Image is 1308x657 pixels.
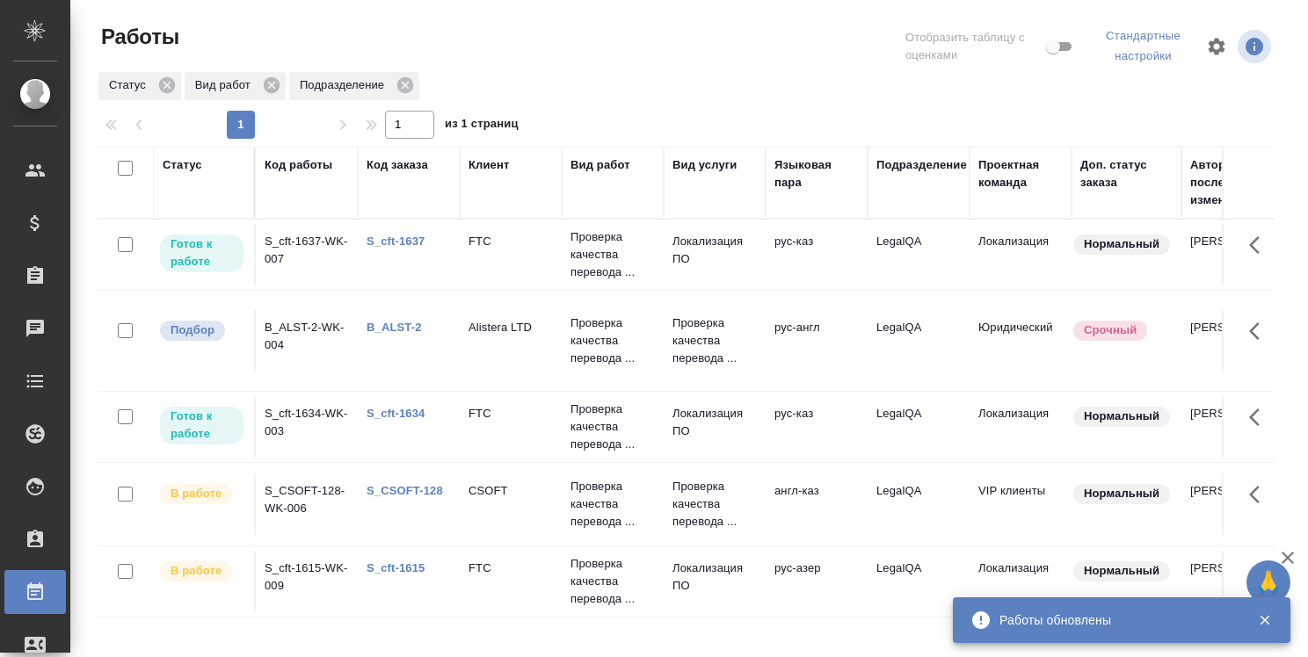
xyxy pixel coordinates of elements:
[1181,473,1283,535] td: [PERSON_NAME]
[171,321,214,339] p: Подбор
[367,484,443,497] a: S_CSOFT-128
[158,233,245,274] div: Исполнитель может приступить к работе
[766,224,868,285] td: рус-каз
[171,485,222,502] p: В работе
[367,156,428,174] div: Код заказа
[300,76,390,94] p: Подразделение
[158,560,245,583] div: Исполнитель выполняет работу
[367,235,425,248] a: S_cft-1637
[905,29,1043,64] span: Отобразить таблицу с оценками
[163,156,202,174] div: Статус
[970,551,1072,612] td: Локализация
[672,156,738,174] div: Вид услуги
[97,23,179,51] span: Работы
[978,156,1063,191] div: Проектная команда
[171,235,233,271] p: Готов к работе
[1246,560,1290,604] button: 🙏
[1190,156,1275,209] div: Автор последнего изменения
[256,396,358,458] td: S_cft-1634-WK-003
[970,396,1072,458] td: Локализация
[289,72,419,100] div: Подразделение
[999,611,1232,629] div: Работы обновлены
[1084,562,1159,580] p: Нормальный
[109,76,152,94] p: Статус
[868,396,970,458] td: LegalQA
[265,156,332,174] div: Код работы
[1084,321,1137,339] p: Срочный
[1080,156,1173,191] div: Доп. статус заказа
[1239,551,1281,593] button: Здесь прячутся важные кнопки
[256,473,358,535] td: S_CSOFT-128-WK-006
[1084,485,1159,502] p: Нормальный
[1246,612,1283,628] button: Закрыть
[256,551,358,612] td: S_cft-1615-WK-009
[672,233,757,268] p: Локализация ПО
[1239,310,1281,352] button: Здесь прячутся важные кнопки
[1181,551,1283,612] td: [PERSON_NAME]
[1253,564,1283,601] span: 🙏
[1084,235,1159,253] p: Нормальный
[1091,23,1195,70] div: split button
[570,401,655,453] p: Проверка качества перевода ...
[158,405,245,446] div: Исполнитель может приступить к работе
[868,473,970,535] td: LegalQA
[876,156,967,174] div: Подразделение
[256,224,358,285] td: S_cft-1637-WK-007
[1181,224,1283,285] td: [PERSON_NAME]
[1181,310,1283,372] td: [PERSON_NAME]
[1195,25,1238,68] span: Настроить таблицу
[672,314,757,367] p: Проверка качества перевода ...
[367,561,425,574] a: S_cft-1615
[672,560,757,595] p: Локализация ПО
[570,228,655,281] p: Проверка качества перевода ...
[774,156,859,191] div: Языковая пара
[469,319,553,336] p: Alistera LTD
[570,156,630,174] div: Вид работ
[868,310,970,372] td: LegalQA
[570,478,655,531] p: Проверка качества перевода ...
[570,314,655,367] p: Проверка качества перевода ...
[185,72,286,100] div: Вид работ
[195,76,257,94] p: Вид работ
[970,224,1072,285] td: Локализация
[469,405,553,422] p: FTC
[469,156,509,174] div: Клиент
[367,407,425,420] a: S_cft-1634
[171,562,222,580] p: В работе
[970,473,1072,535] td: VIP клиенты
[469,233,553,250] p: FTC
[256,310,358,372] td: B_ALST-2-WK-004
[469,482,553,500] p: CSOFT
[445,113,519,139] span: из 1 страниц
[672,478,757,531] p: Проверка качества перевода ...
[1181,396,1283,458] td: [PERSON_NAME]
[158,319,245,343] div: Можно подбирать исполнителей
[766,396,868,458] td: рус-каз
[868,551,970,612] td: LegalQA
[868,224,970,285] td: LegalQA
[469,560,553,577] p: FTC
[158,482,245,506] div: Исполнитель выполняет работу
[766,473,868,535] td: англ-каз
[171,408,233,443] p: Готов к работе
[1239,473,1281,516] button: Здесь прячутся важные кнопки
[98,72,181,100] div: Статус
[970,310,1072,372] td: Юридический
[766,551,868,612] td: рус-азер
[766,310,868,372] td: рус-англ
[367,321,422,334] a: B_ALST-2
[672,405,757,440] p: Локализация ПО
[1238,30,1275,63] span: Посмотреть информацию
[1239,224,1281,266] button: Здесь прячутся важные кнопки
[1239,396,1281,438] button: Здесь прячутся важные кнопки
[570,555,655,608] p: Проверка качества перевода ...
[1084,408,1159,425] p: Нормальный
